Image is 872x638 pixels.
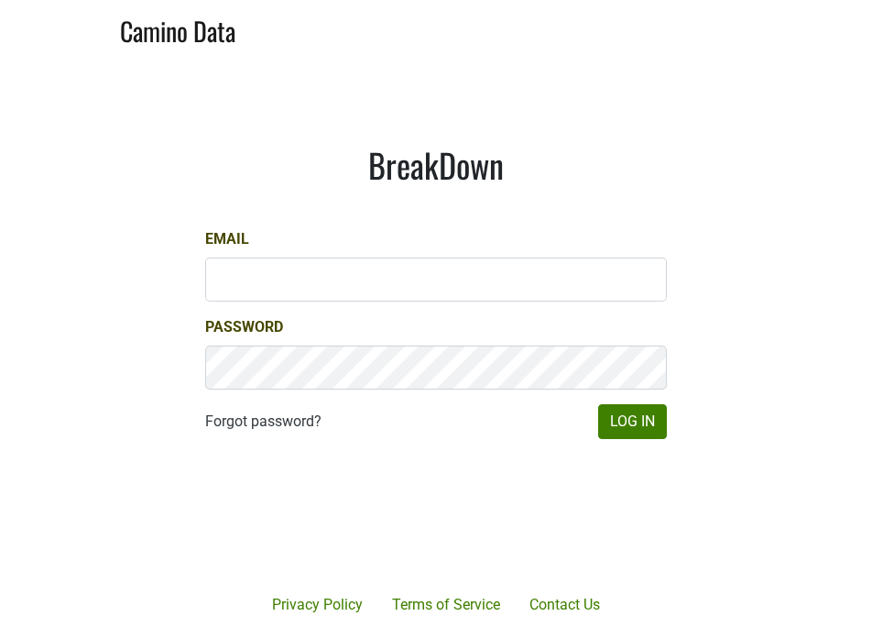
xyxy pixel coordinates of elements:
a: Terms of Service [377,587,515,623]
h1: BreakDown [205,145,667,185]
a: Camino Data [120,7,235,50]
label: Password [205,316,283,338]
a: Contact Us [515,587,615,623]
button: Log In [598,404,667,439]
label: Email [205,228,249,250]
a: Privacy Policy [257,587,377,623]
a: Forgot password? [205,411,322,433]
